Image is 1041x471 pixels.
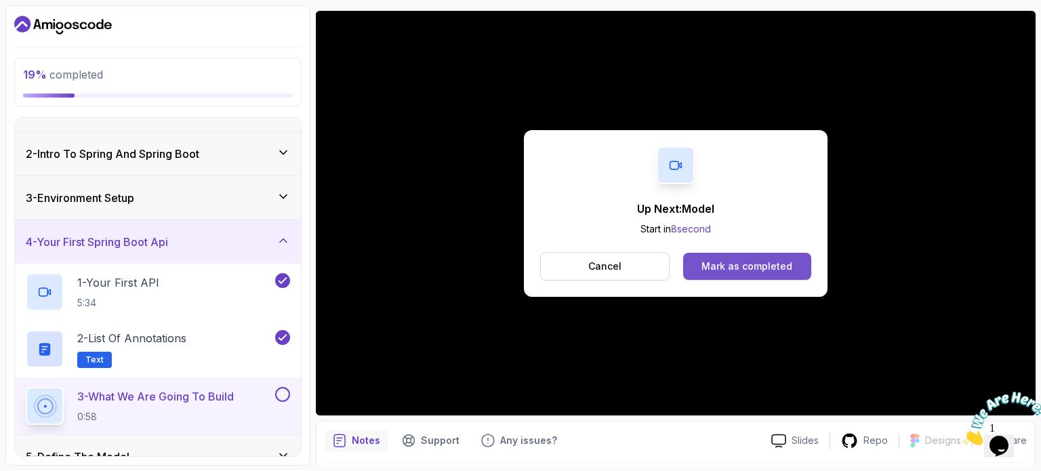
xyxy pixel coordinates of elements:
p: Up Next: Model [637,201,714,217]
a: Repo [830,432,899,449]
p: Start in [637,222,714,236]
button: notes button [325,430,388,451]
span: completed [23,68,103,81]
iframe: 2 - What We Are Going To Build [316,11,1036,415]
button: 4-Your First Spring Boot Api [15,220,301,264]
h3: 4 - Your First Spring Boot Api [26,234,168,250]
p: Designs [925,434,961,447]
span: Text [85,354,104,365]
img: Chat attention grabber [5,5,89,59]
iframe: chat widget [957,386,1041,451]
p: Repo [863,434,888,447]
p: 3 - What We Are Going To Build [77,388,234,405]
p: 0:58 [77,410,234,424]
button: 3-What We Are Going To Build0:58 [26,387,290,425]
h3: 5 - Define The Model [26,449,129,465]
p: Cancel [588,260,621,273]
button: 2-Intro To Spring And Spring Boot [15,132,301,176]
button: Feedback button [473,430,565,451]
button: 2-List of AnnotationsText [26,330,290,368]
p: Notes [352,434,380,447]
span: 8 second [671,223,711,234]
p: 2 - List of Annotations [77,330,186,346]
p: Slides [792,434,819,447]
button: Support button [394,430,468,451]
div: Mark as completed [701,260,792,273]
p: 5:34 [77,296,159,310]
h3: 2 - Intro To Spring And Spring Boot [26,146,199,162]
button: Mark as completed [683,253,811,280]
p: Any issues? [500,434,557,447]
span: 1 [5,5,11,17]
a: Slides [760,434,830,448]
a: Dashboard [14,14,112,36]
button: Cancel [540,252,670,281]
span: 19 % [23,68,47,81]
p: 1 - Your First API [77,274,159,291]
p: Support [421,434,460,447]
h3: 3 - Environment Setup [26,190,134,206]
button: 3-Environment Setup [15,176,301,220]
button: 1-Your First API5:34 [26,273,290,311]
